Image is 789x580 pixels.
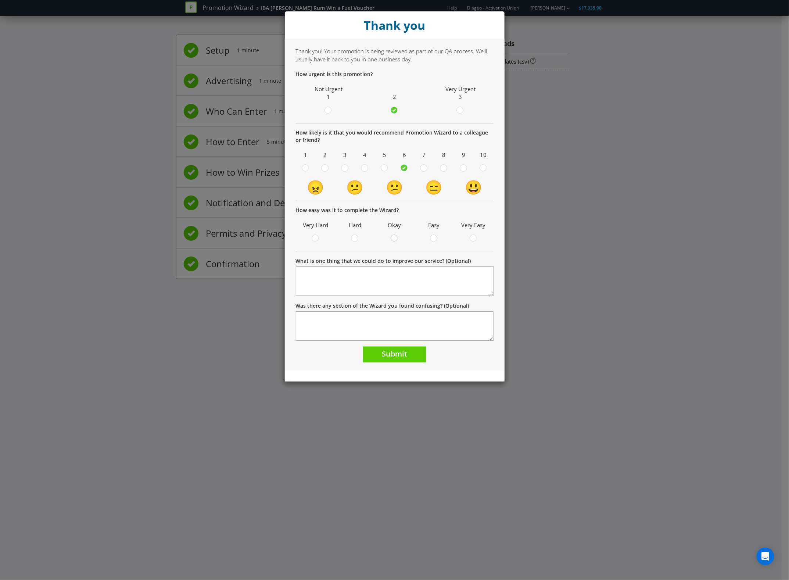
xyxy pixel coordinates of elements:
span: 5 [377,149,393,161]
p: How easy was it to complete the Wizard? [296,207,494,214]
div: Close [285,11,505,39]
span: Very Easy [458,219,490,231]
button: Submit [363,347,426,362]
span: Not Urgent [315,85,343,93]
span: 3 [459,93,462,100]
strong: Thank you [364,17,425,33]
td: 😠 [296,177,336,197]
td: 😕 [375,177,415,197]
span: 1 [298,149,314,161]
span: Hard [339,219,371,231]
span: 2 [317,149,333,161]
span: Thank you! Your promotion is being reviewed as part of our QA process. We'll usually have it back... [296,47,487,62]
label: What is one thing that we could do to improve our service? (Optional) [296,257,471,265]
label: Was there any section of the Wizard you found confusing? (Optional) [296,302,469,309]
td: 😃 [454,177,494,197]
span: Okay [379,219,411,231]
span: 8 [436,149,452,161]
span: Very Urgent [445,85,476,93]
p: How urgent is this promotion? [296,71,494,78]
span: 10 [476,149,492,161]
span: 1 [327,93,330,100]
span: 9 [456,149,472,161]
span: 7 [416,149,432,161]
span: 4 [357,149,373,161]
span: Very Hard [300,219,332,231]
span: Easy [418,219,450,231]
span: 2 [393,93,396,100]
span: Submit [382,349,407,359]
td: 😑 [414,177,454,197]
span: 6 [396,149,412,161]
td: 😕 [335,177,375,197]
span: 3 [337,149,353,161]
div: Open Intercom Messenger [757,548,774,565]
p: How likely is it that you would recommend Promotion Wizard to a colleague or friend? [296,129,494,144]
